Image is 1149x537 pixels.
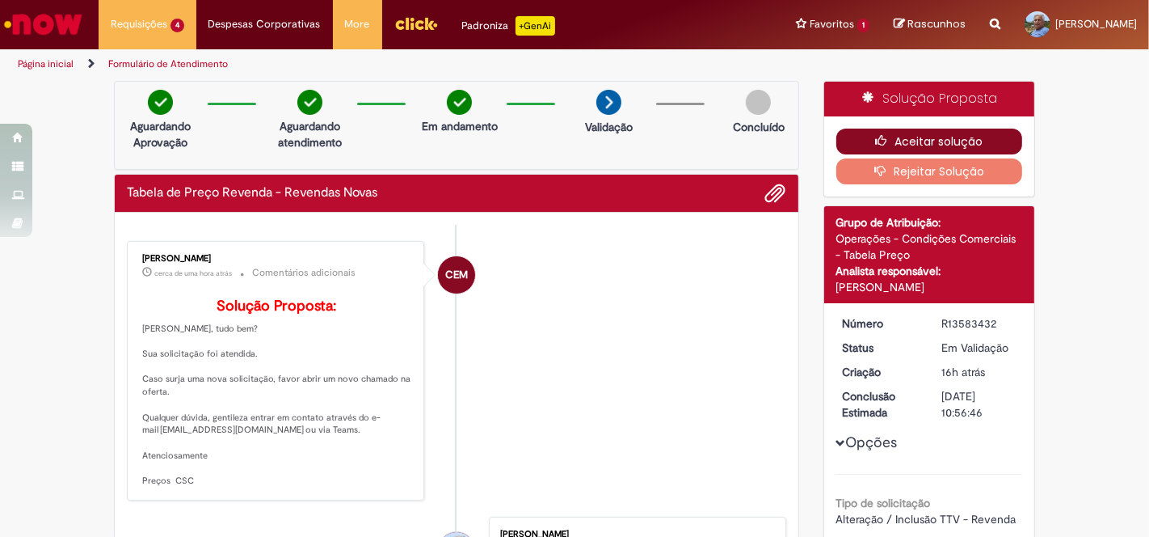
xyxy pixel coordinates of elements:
[142,254,411,264] div: [PERSON_NAME]
[121,118,200,150] p: Aguardando Aprovação
[142,298,411,488] p: [PERSON_NAME], tudo bem? Sua solicitação foi atendida. Caso surja uma nova solicitação, favor abr...
[941,364,1016,380] div: 30/09/2025 17:56:43
[746,90,771,115] img: img-circle-grey.png
[394,11,438,36] img: click_logo_yellow_360x200.png
[148,90,173,115] img: check-circle-green.png
[810,16,854,32] span: Favoritos
[907,16,966,32] span: Rascunhos
[438,256,475,294] div: Caio Eduardo Matos Pereira
[941,365,985,379] span: 16h atrás
[154,268,232,278] time: 01/10/2025 09:00:48
[447,90,472,115] img: check-circle-green.png
[941,388,1016,421] div: [DATE] 10:56:46
[831,315,930,332] dt: Número
[765,183,786,204] button: Adicionar anexos
[836,263,1023,279] div: Analista responsável:
[857,19,869,32] span: 1
[836,214,1023,230] div: Grupo de Atribuição:
[108,57,228,70] a: Formulário de Atendimento
[836,129,1023,154] button: Aceitar solução
[208,16,321,32] span: Despesas Corporativas
[824,82,1035,116] div: Solução Proposta
[941,365,985,379] time: 30/09/2025 17:56:43
[831,388,930,421] dt: Conclusão Estimada
[252,266,356,280] small: Comentários adicionais
[12,49,754,79] ul: Trilhas de página
[2,8,85,40] img: ServiceNow
[422,118,498,134] p: Em andamento
[894,17,966,32] a: Rascunhos
[111,16,167,32] span: Requisições
[836,496,931,510] b: Tipo de solicitação
[271,118,349,150] p: Aguardando atendimento
[127,186,377,201] h2: Tabela de Preço Revenda - Revendas Novas Histórico de tíquete
[836,159,1023,184] button: Rejeitar Solução
[462,16,555,36] div: Padroniza
[831,340,930,356] dt: Status
[941,340,1016,356] div: Em Validação
[170,19,184,32] span: 4
[217,297,336,315] b: Solução Proposta:
[585,119,633,135] p: Validação
[733,119,785,135] p: Concluído
[836,512,1016,526] span: Alteração / Inclusão TTV - Revenda
[297,90,322,115] img: check-circle-green.png
[345,16,370,32] span: More
[836,230,1023,263] div: Operações - Condições Comerciais - Tabela Preço
[516,16,555,36] p: +GenAi
[445,256,468,294] span: CEM
[941,315,1016,332] div: R13583432
[1055,17,1137,31] span: [PERSON_NAME]
[836,279,1023,295] div: [PERSON_NAME]
[18,57,74,70] a: Página inicial
[831,364,930,380] dt: Criação
[154,268,232,278] span: cerca de uma hora atrás
[596,90,621,115] img: arrow-next.png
